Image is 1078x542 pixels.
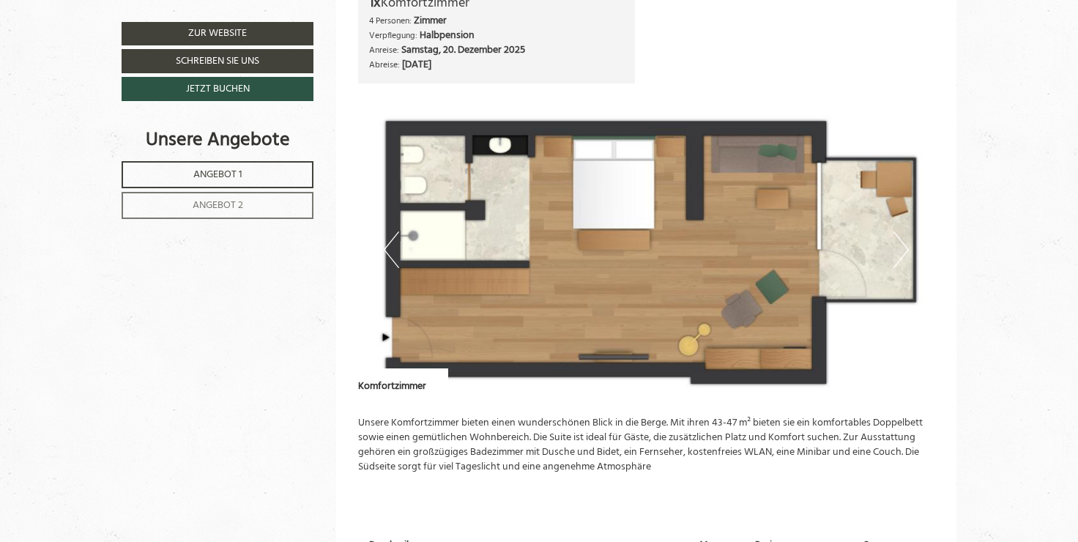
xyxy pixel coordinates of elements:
[401,42,525,59] b: Samstag, 20. Dezember 2025
[193,197,243,214] span: Angebot 2
[358,368,448,394] div: Komfortzimmer
[22,67,201,75] small: 09:56
[369,58,400,72] small: Abreise:
[358,416,935,475] p: Unsere Komfortzimmer bieten einen wunderschönen Blick in die Berge. Mit ihren 43-47 m² bieten sie...
[893,231,909,268] button: Next
[369,14,412,28] small: 4 Personen:
[11,39,208,78] div: Guten Tag, wie können wir Ihnen helfen?
[358,105,935,394] img: image
[369,43,399,57] small: Anreise:
[122,49,313,73] a: Schreiben Sie uns
[122,77,313,101] a: Jetzt buchen
[384,231,399,268] button: Previous
[122,127,313,154] div: Unsere Angebote
[402,56,431,73] b: [DATE]
[193,166,242,183] span: Angebot 1
[369,29,417,42] small: Verpflegung:
[22,42,201,52] div: Berghotel Ratschings
[122,22,313,45] a: Zur Website
[414,12,447,29] b: Zimmer
[498,387,577,412] button: Senden
[265,11,312,34] div: [DATE]
[420,27,475,44] b: Halbpension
